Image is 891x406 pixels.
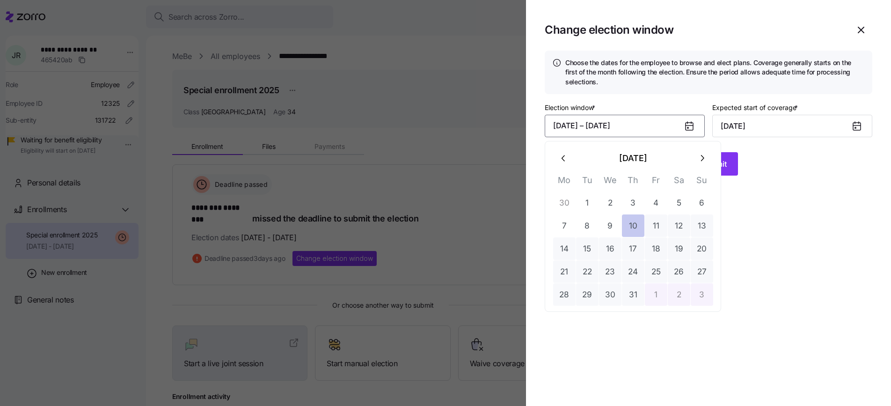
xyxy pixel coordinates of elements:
[621,173,644,192] th: Th
[712,103,800,113] label: Expected start of coverage
[668,260,690,283] button: 26 July 2025
[622,192,644,214] button: 3 July 2025
[645,214,667,237] button: 11 July 2025
[545,103,597,113] label: Election window
[622,237,644,260] button: 17 July 2025
[622,260,644,283] button: 24 July 2025
[553,237,576,260] button: 14 July 2025
[667,173,690,192] th: Sa
[553,173,576,192] th: Mo
[691,214,713,237] button: 13 July 2025
[576,283,599,306] button: 29 July 2025
[690,173,713,192] th: Su
[691,283,713,306] button: 3 August 2025
[576,192,599,214] button: 1 July 2025
[691,192,713,214] button: 6 July 2025
[668,283,690,306] button: 2 August 2025
[599,173,621,192] th: We
[576,214,599,237] button: 8 July 2025
[645,283,667,306] button: 1 August 2025
[668,192,690,214] button: 5 July 2025
[576,237,599,260] button: 15 July 2025
[691,237,713,260] button: 20 July 2025
[645,192,667,214] button: 4 July 2025
[691,260,713,283] button: 27 July 2025
[599,283,621,306] button: 30 July 2025
[622,283,644,306] button: 31 July 2025
[545,115,705,137] button: [DATE] – [DATE]
[712,115,872,137] input: MM/DD/YYYY
[553,192,576,214] button: 30 June 2025
[553,214,576,237] button: 7 July 2025
[644,173,667,192] th: Fr
[599,192,621,214] button: 2 July 2025
[553,283,576,306] button: 28 July 2025
[668,237,690,260] button: 19 July 2025
[545,22,673,37] h1: Change election window
[645,260,667,283] button: 25 July 2025
[622,214,644,237] button: 10 July 2025
[576,173,599,192] th: Tu
[575,147,691,170] button: [DATE]
[599,214,621,237] button: 9 July 2025
[599,237,621,260] button: 16 July 2025
[565,58,865,87] h4: Choose the dates for the employee to browse and elect plans. Coverage generally starts on the fir...
[668,214,690,237] button: 12 July 2025
[599,260,621,283] button: 23 July 2025
[645,237,667,260] button: 18 July 2025
[553,260,576,283] button: 21 July 2025
[576,260,599,283] button: 22 July 2025
[702,158,727,170] span: Submit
